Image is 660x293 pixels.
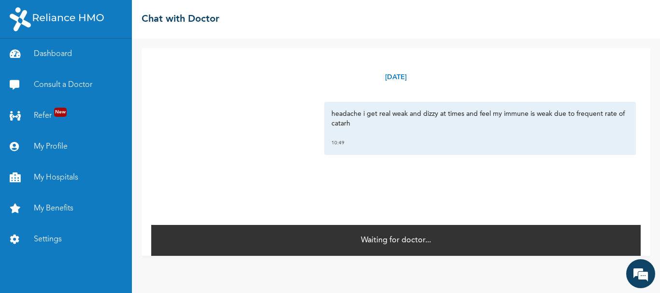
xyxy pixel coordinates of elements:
[331,109,629,128] p: headache i get real weak and dizzy at times and feel my immune is weak due to frequent rate of ca...
[385,72,407,83] p: [DATE]
[10,7,104,31] img: RelianceHMO's Logo
[54,108,67,117] span: New
[361,235,431,246] p: Waiting for doctor...
[142,12,219,27] h2: Chat with Doctor
[331,138,629,148] div: 10:49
